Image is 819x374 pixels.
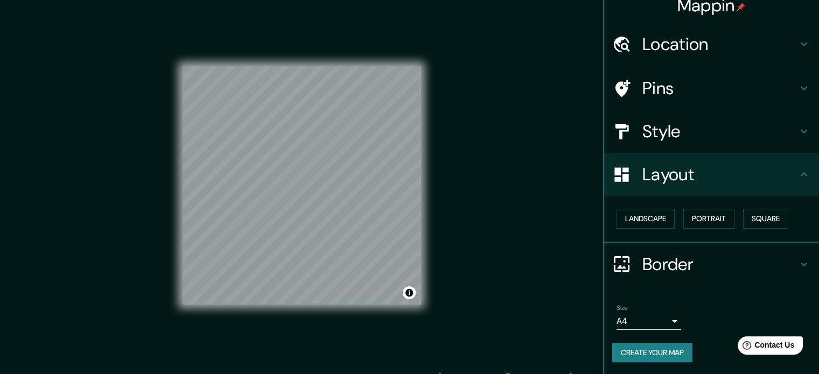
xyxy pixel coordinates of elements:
[617,313,681,330] div: A4
[642,33,797,55] h4: Location
[604,110,819,153] div: Style
[612,343,692,363] button: Create your map
[642,164,797,185] h4: Layout
[604,153,819,196] div: Layout
[743,209,788,229] button: Square
[642,253,797,275] h4: Border
[723,332,807,362] iframe: Help widget launcher
[617,209,675,229] button: Landscape
[604,67,819,110] div: Pins
[617,303,628,312] label: Size
[642,77,797,99] h4: Pins
[683,209,734,229] button: Portrait
[642,121,797,142] h4: Style
[604,243,819,286] div: Border
[604,23,819,66] div: Location
[183,66,421,305] canvas: Map
[737,3,745,11] img: pin-icon.png
[403,286,416,299] button: Toggle attribution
